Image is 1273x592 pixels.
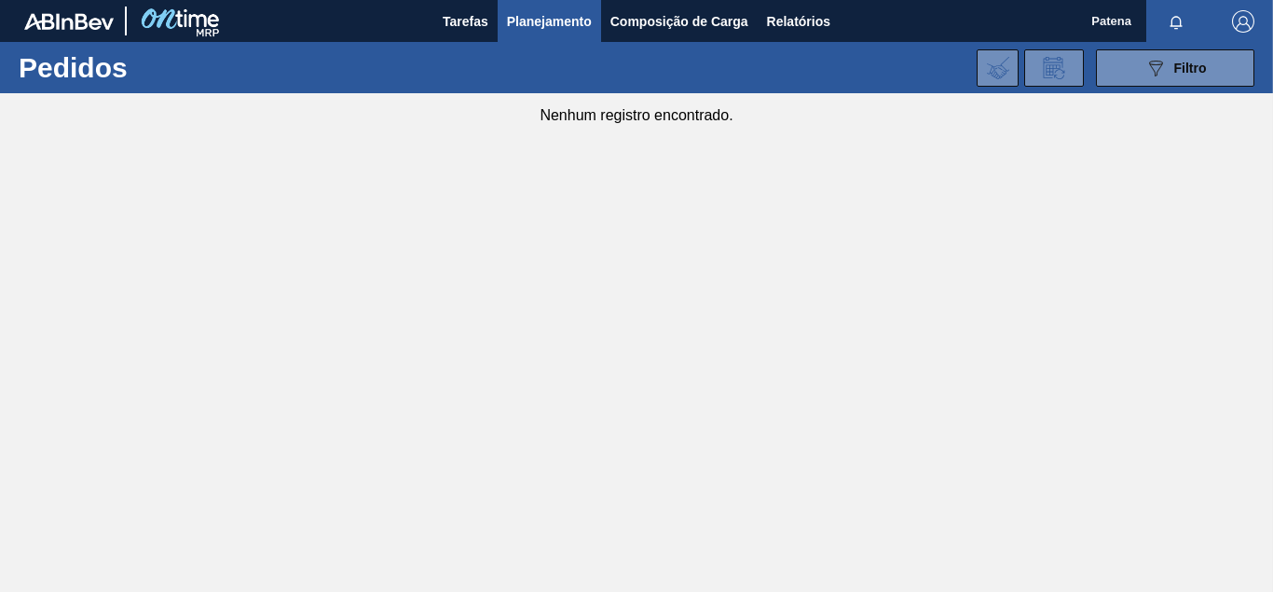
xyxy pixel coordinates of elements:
[1232,10,1254,33] img: Logout
[1146,8,1206,34] button: Notificações
[767,10,830,33] span: Relatórios
[19,57,280,78] h1: Pedidos
[1174,61,1207,76] span: Filtro
[610,10,748,33] span: Composição de Carga
[24,13,114,30] img: TNhmsLtSVTkK8tSr43FrP2fwEKptu5GPRR3wAAAABJRU5ErkJggg==
[507,10,592,33] span: Planejamento
[443,10,488,33] span: Tarefas
[1024,49,1084,87] div: Solicitação de Revisão de Pedidos
[977,49,1019,87] div: Importar Negociações dos Pedidos
[1096,49,1254,87] button: Filtro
